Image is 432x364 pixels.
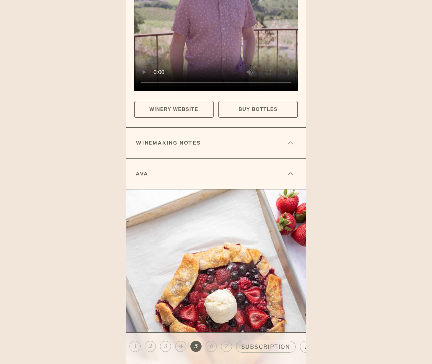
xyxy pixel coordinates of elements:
[136,140,201,146] h6: WINEMAKING NOTES
[241,343,291,351] span: subscription
[134,101,214,118] a: Winery website
[305,343,334,351] span: Acquire
[236,341,296,353] button: subscription
[190,341,202,352] button: 5
[145,341,156,352] button: 2
[179,342,183,350] span: 4
[221,341,232,352] button: 7
[194,342,198,350] span: 5
[300,341,339,353] button: Acquire
[134,342,136,350] span: 1
[149,342,152,350] span: 2
[210,342,213,350] span: 6
[206,341,217,352] button: 6
[218,101,298,118] a: Buy Bottles
[225,342,228,350] span: 7
[129,341,141,352] button: 1
[136,171,148,177] h6: AVA
[164,342,167,350] span: 3
[175,341,186,352] button: 4
[160,341,171,352] button: 3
